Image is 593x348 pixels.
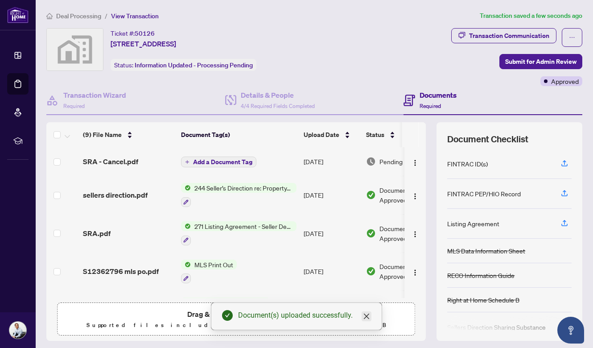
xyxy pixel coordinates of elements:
[447,189,521,199] div: FINTRAC PEP/HIO Record
[408,226,422,240] button: Logo
[9,322,26,339] img: Profile Icon
[135,61,253,69] span: Information Updated - Processing Pending
[451,28,556,43] button: Transaction Communication
[181,156,256,168] button: Add a Document Tag
[193,159,252,165] span: Add a Document Tag
[379,157,424,166] span: Pending Review
[111,59,256,71] div: Status:
[181,157,256,167] button: Add a Document Tag
[379,185,435,205] span: Document Approved
[181,183,296,207] button: Status Icon244 Seller’s Direction re: Property/Offers
[181,183,191,193] img: Status Icon
[379,261,435,281] span: Document Approved
[46,13,53,19] span: home
[181,260,237,284] button: Status IconMLS Print Out
[366,190,376,200] img: Document Status
[7,7,29,23] img: logo
[83,266,159,277] span: S12362796 mls po.pdf
[569,34,575,41] span: ellipsis
[379,224,435,243] span: Document Approved
[181,221,296,245] button: Status Icon271 Listing Agreement - Seller Designated Representation Agreement Authority to Offer ...
[300,290,362,329] td: [DATE]
[480,11,582,21] article: Transaction saved a few seconds ago
[111,38,176,49] span: [STREET_ADDRESS]
[83,228,111,239] span: SRA.pdf
[499,54,582,69] button: Submit for Admin Review
[366,130,384,140] span: Status
[181,221,191,231] img: Status Icon
[63,320,409,331] p: Supported files include .PDF, .JPG, .JPEG, .PNG under 25 MB
[187,308,285,320] span: Drag & Drop or
[420,103,441,109] span: Required
[83,156,138,167] span: SRA - Cancel.pdf
[79,122,177,147] th: (9) File Name
[551,76,579,86] span: Approved
[412,269,419,276] img: Logo
[63,103,85,109] span: Required
[447,133,528,145] span: Document Checklist
[447,295,519,305] div: Right at Home Schedule B
[300,147,362,176] td: [DATE]
[111,28,155,38] div: Ticket #:
[366,266,376,276] img: Document Status
[241,103,315,109] span: 4/4 Required Fields Completed
[366,228,376,238] img: Document Status
[408,264,422,278] button: Logo
[362,122,438,147] th: Status
[300,214,362,253] td: [DATE]
[362,311,371,321] a: Close
[412,159,419,166] img: Logo
[185,160,189,164] span: plus
[447,159,488,169] div: FINTRAC ID(s)
[505,54,577,69] span: Submit for Admin Review
[363,313,370,320] span: close
[191,260,237,269] span: MLS Print Out
[191,298,270,307] span: Right at Home Schedule B
[304,130,339,140] span: Upload Date
[58,303,415,336] span: Drag & Drop orUpload FormsSupported files include .PDF, .JPG, .JPEG, .PNG under25MB
[135,29,155,37] span: 50126
[241,90,315,100] h4: Details & People
[300,253,362,291] td: [DATE]
[191,221,296,231] span: 271 Listing Agreement - Seller Designated Representation Agreement Authority to Offer for Sale
[181,298,191,307] img: Status Icon
[300,176,362,214] td: [DATE]
[111,12,159,20] span: View Transaction
[56,12,101,20] span: Deal Processing
[408,154,422,169] button: Logo
[447,219,499,228] div: Listing Agreement
[83,190,148,200] span: sellers direction.pdf
[412,193,419,200] img: Logo
[181,260,191,269] img: Status Icon
[366,157,376,166] img: Document Status
[300,122,362,147] th: Upload Date
[47,29,103,70] img: svg%3e
[469,29,549,43] div: Transaction Communication
[63,90,126,100] h4: Transaction Wizard
[181,298,270,322] button: Status IconRight at Home Schedule B
[420,90,457,100] h4: Documents
[557,317,584,344] button: Open asap
[238,310,371,321] div: Document(s) uploaded successfully.
[408,188,422,202] button: Logo
[447,270,515,280] div: RECO Information Guide
[412,231,419,238] img: Logo
[83,130,122,140] span: (9) File Name
[191,183,296,193] span: 244 Seller’s Direction re: Property/Offers
[222,310,233,321] span: check-circle
[177,122,300,147] th: Document Tag(s)
[105,11,107,21] li: /
[447,246,525,256] div: MLS Data Information Sheet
